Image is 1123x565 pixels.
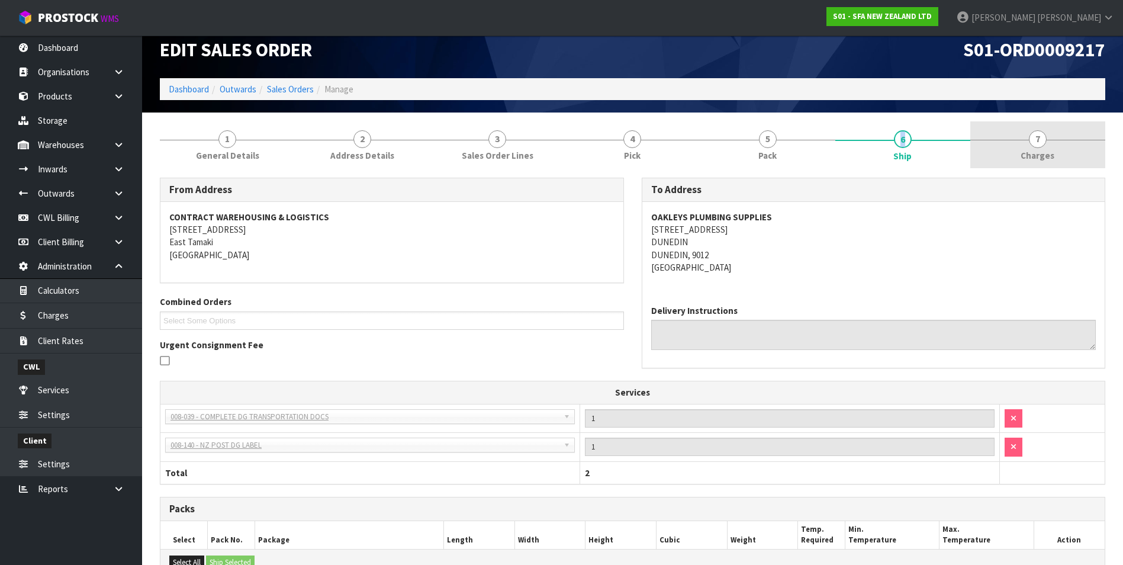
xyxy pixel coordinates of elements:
[353,130,371,148] span: 2
[651,211,772,223] strong: OAKLEYS PLUMBING SUPPLIES
[444,521,515,549] th: Length
[196,149,259,162] span: General Details
[18,359,45,374] span: CWL
[585,467,590,479] span: 2
[623,130,641,148] span: 4
[488,130,506,148] span: 3
[798,521,845,549] th: Temp. Required
[18,434,52,448] span: Client
[1034,521,1105,549] th: Action
[826,7,938,26] a: S01 - SFA NEW ZEALAND LTD
[218,130,236,148] span: 1
[38,10,98,25] span: ProStock
[160,461,580,484] th: Total
[939,521,1034,549] th: Max. Temperature
[208,521,255,549] th: Pack No.
[1037,12,1101,23] span: [PERSON_NAME]
[170,438,559,452] span: 008-140 - NZ POST DG LABEL
[656,521,727,549] th: Cubic
[160,339,263,351] label: Urgent Consignment Fee
[462,149,533,162] span: Sales Order Lines
[220,84,256,95] a: Outwards
[963,38,1105,62] span: S01-ORD0009217
[169,211,614,262] address: [STREET_ADDRESS] East Tamaki [GEOGRAPHIC_DATA]
[169,503,1096,515] h3: Packs
[585,521,657,549] th: Height
[1029,130,1047,148] span: 7
[169,84,209,95] a: Dashboard
[727,521,798,549] th: Weight
[160,296,231,308] label: Combined Orders
[971,12,1035,23] span: [PERSON_NAME]
[758,149,777,162] span: Pack
[651,304,738,317] label: Delivery Instructions
[651,184,1096,195] h3: To Address
[160,521,208,549] th: Select
[170,410,559,424] span: 008-039 - COMPLETE DG TRANSPORTATION DOCS
[1021,149,1054,162] span: Charges
[255,521,444,549] th: Package
[624,149,641,162] span: Pick
[160,38,312,62] span: Edit Sales Order
[514,521,585,549] th: Width
[894,130,912,148] span: 6
[267,84,314,95] a: Sales Orders
[330,149,394,162] span: Address Details
[324,84,353,95] span: Manage
[651,211,1096,274] address: [STREET_ADDRESS] DUNEDIN DUNEDIN, 9012 [GEOGRAPHIC_DATA]
[759,130,777,148] span: 5
[169,184,614,195] h3: From Address
[169,211,329,223] strong: CONTRACT WAREHOUSING & LOGISTICS
[833,11,932,21] strong: S01 - SFA NEW ZEALAND LTD
[893,150,912,162] span: Ship
[845,521,939,549] th: Min. Temperature
[18,10,33,25] img: cube-alt.png
[160,381,1105,404] th: Services
[101,13,119,24] small: WMS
